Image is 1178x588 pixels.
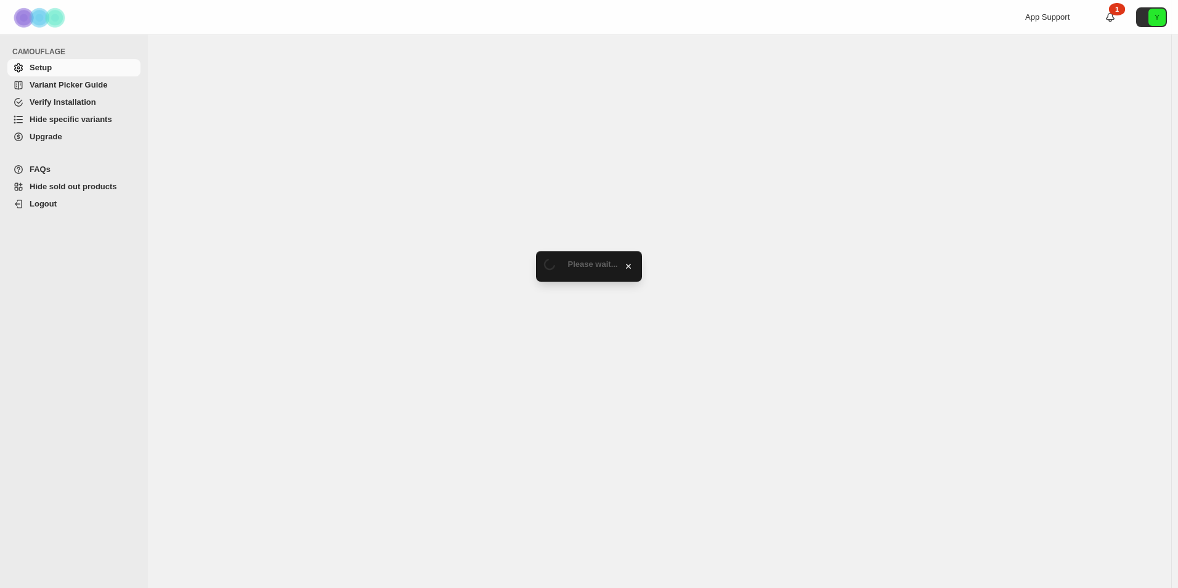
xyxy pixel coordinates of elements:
a: Variant Picker Guide [7,76,140,94]
a: Hide sold out products [7,178,140,195]
span: Upgrade [30,132,62,141]
span: App Support [1025,12,1070,22]
a: 1 [1104,11,1116,23]
span: Avatar with initials Y [1148,9,1166,26]
span: CAMOUFLAGE [12,47,142,57]
a: Upgrade [7,128,140,145]
span: Verify Installation [30,97,96,107]
span: Hide specific variants [30,115,112,124]
a: Verify Installation [7,94,140,111]
span: Hide sold out products [30,182,117,191]
div: 1 [1109,3,1125,15]
a: Setup [7,59,140,76]
a: Hide specific variants [7,111,140,128]
img: Camouflage [10,1,71,35]
a: FAQs [7,161,140,178]
span: Please wait... [568,259,618,269]
a: Logout [7,195,140,213]
button: Avatar with initials Y [1136,7,1167,27]
text: Y [1155,14,1160,21]
span: Variant Picker Guide [30,80,107,89]
span: FAQs [30,165,51,174]
span: Logout [30,199,57,208]
span: Setup [30,63,52,72]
